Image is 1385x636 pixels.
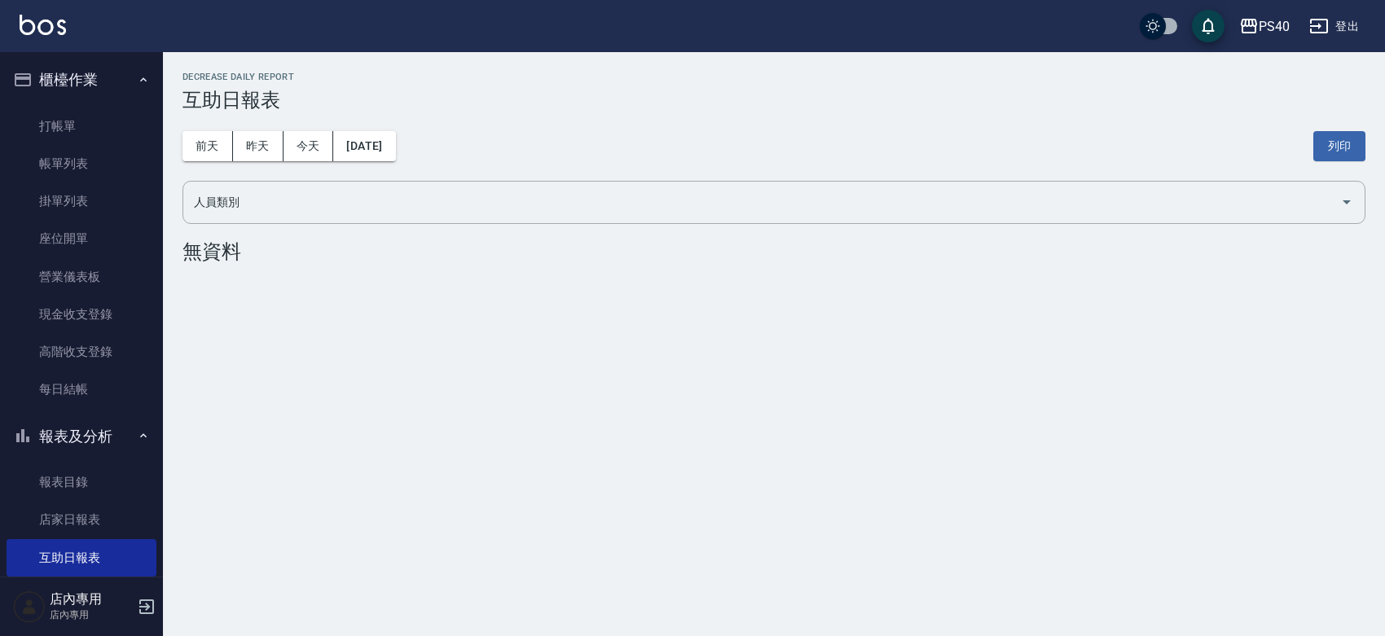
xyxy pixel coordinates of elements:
[1233,10,1296,43] button: PS40
[7,145,156,182] a: 帳單列表
[190,188,1334,217] input: 人員名稱
[7,107,156,145] a: 打帳單
[7,333,156,371] a: 高階收支登錄
[50,607,133,622] p: 店內專用
[7,501,156,538] a: 店家日報表
[1303,11,1365,42] button: 登出
[233,131,284,161] button: 昨天
[182,89,1365,112] h3: 互助日報表
[1259,16,1290,37] div: PS40
[7,59,156,101] button: 櫃檯作業
[182,131,233,161] button: 前天
[7,220,156,257] a: 座位開單
[7,539,156,577] a: 互助日報表
[20,15,66,35] img: Logo
[182,240,1365,263] div: 無資料
[13,590,46,623] img: Person
[1334,189,1360,215] button: Open
[333,131,395,161] button: [DATE]
[1192,10,1225,42] button: save
[7,182,156,220] a: 掛單列表
[7,415,156,458] button: 報表及分析
[1313,131,1365,161] button: 列印
[7,577,156,614] a: 互助排行榜
[50,591,133,607] h5: 店內專用
[7,296,156,333] a: 現金收支登錄
[7,371,156,408] a: 每日結帳
[7,463,156,501] a: 報表目錄
[182,72,1365,82] h2: Decrease Daily Report
[7,258,156,296] a: 營業儀表板
[284,131,334,161] button: 今天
